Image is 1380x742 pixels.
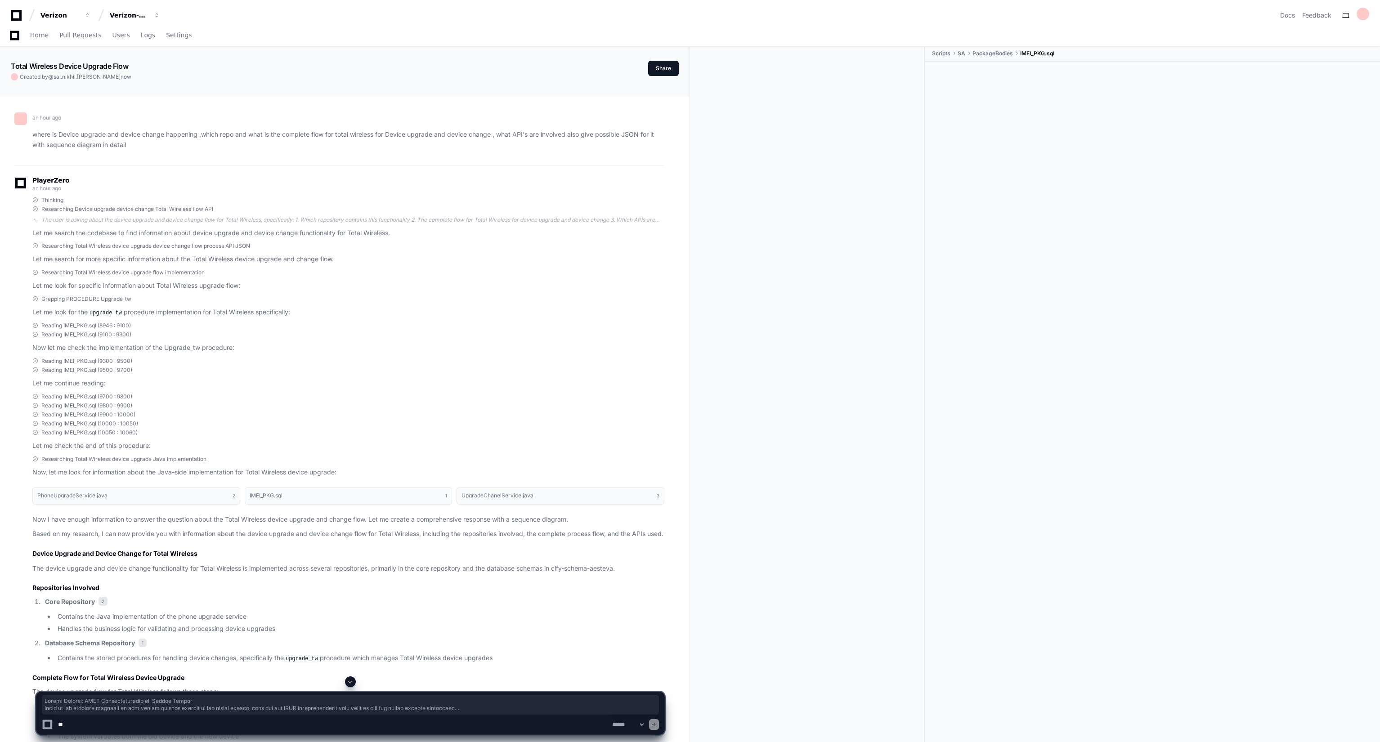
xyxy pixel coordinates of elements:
[32,487,240,504] button: PhoneUpgradeService.java2
[41,197,63,204] span: Thinking
[32,185,61,192] span: an hour ago
[32,254,664,264] p: Let me search for more specific information about the Total Wireless device upgrade and change flow.
[41,367,132,374] span: Reading IMEI_PKG.sql (9500 : 9700)
[139,639,147,648] span: 1
[55,624,664,634] li: Handles the business logic for validating and processing device upgrades
[37,493,108,498] h1: PhoneUpgradeService.java
[30,25,49,46] a: Home
[59,25,101,46] a: Pull Requests
[461,493,533,498] h1: UpgradeChanelService.java
[166,25,192,46] a: Settings
[457,487,664,504] button: UpgradeChanelService.java3
[41,420,138,427] span: Reading IMEI_PKG.sql (10000 : 10050)
[32,343,664,353] p: Now let me check the implementation of the Upgrade_tw procedure:
[41,402,132,409] span: Reading IMEI_PKG.sql (9800 : 9900)
[32,583,664,592] h3: Repositories Involved
[41,456,206,463] span: Researching Total Wireless device upgrade Java implementation
[41,242,250,250] span: Researching Total Wireless device upgrade device change flow process API JSON
[30,32,49,38] span: Home
[45,697,656,712] span: Loremi Dolorsi: AMET Consecteturadip eli Seddoe Tempor Incid ut lab etdolore magnaali en adm veni...
[32,378,664,389] p: Let me continue reading:
[32,549,664,558] h2: Device Upgrade and Device Change for Total Wireless
[32,307,664,318] p: Let me look for the procedure implementation for Total Wireless specifically:
[106,7,164,23] button: Verizon-Clarify-Resource-Management
[41,295,131,303] span: Grepping PROCEDURE Upgrade_tw
[1280,11,1295,20] a: Docs
[932,50,950,57] span: Scripts
[110,11,148,20] div: Verizon-Clarify-Resource-Management
[1020,50,1054,57] span: IMEI_PKG.sql
[55,612,664,622] li: Contains the Java implementation of the phone upgrade service
[40,11,79,20] div: Verizon
[59,32,101,38] span: Pull Requests
[41,322,131,329] span: Reading IMEI_PKG.sql (8946 : 9100)
[32,563,664,574] p: The device upgrade and device change functionality for Total Wireless is implemented across sever...
[32,178,69,183] span: PlayerZero
[41,269,205,276] span: Researching Total Wireless device upgrade flow implementation
[32,529,664,539] p: Based on my research, I can now provide you with information about the device upgrade and device ...
[972,50,1013,57] span: PackageBodies
[32,467,664,478] p: Now, let me look for information about the Java-side implementation for Total Wireless device upg...
[32,130,664,150] p: where is Device upgrade and device change happening ,which repo and what is the complete flow for...
[32,441,664,451] p: Let me check the end of this procedure:
[121,73,131,80] span: now
[41,411,135,418] span: Reading IMEI_PKG.sql (9900 : 10000)
[245,487,453,504] button: IMEI_PKG.sql1
[48,73,54,80] span: @
[20,73,131,80] span: Created by
[141,32,155,38] span: Logs
[445,492,447,499] span: 1
[11,62,128,71] app-text-character-animate: Total Wireless Device Upgrade Flow
[41,393,132,400] span: Reading IMEI_PKG.sql (9700 : 9800)
[41,358,132,365] span: Reading IMEI_PKG.sql (9300 : 9500)
[141,25,155,46] a: Logs
[648,61,679,76] button: Share
[284,655,320,663] code: upgrade_tw
[41,206,213,213] span: Researching Device upgrade device change Total Wireless flow API
[233,492,235,499] span: 2
[88,309,124,317] code: upgrade_tw
[45,639,135,647] strong: Database Schema Repository
[657,492,659,499] span: 3
[32,514,664,525] p: Now I have enough information to answer the question about the Total Wireless device upgrade and ...
[54,73,121,80] span: sai.nikhil.[PERSON_NAME]
[55,653,664,664] li: Contains the stored procedures for handling device changes, specifically the procedure which mana...
[32,114,61,121] span: an hour ago
[41,216,664,223] div: The user is asking about the device upgrade and device change flow for Total Wireless, specifical...
[37,7,94,23] button: Verizon
[41,429,138,436] span: Reading IMEI_PKG.sql (10050 : 10060)
[166,32,192,38] span: Settings
[1302,11,1331,20] button: Feedback
[41,331,131,338] span: Reading IMEI_PKG.sql (9100 : 9300)
[32,281,664,291] p: Let me look for specific information about Total Wireless upgrade flow:
[99,597,108,606] span: 2
[112,25,130,46] a: Users
[112,32,130,38] span: Users
[250,493,282,498] h1: IMEI_PKG.sql
[32,673,664,682] h3: Complete Flow for Total Wireless Device Upgrade
[45,598,95,605] strong: Core Repository
[958,50,965,57] span: SA
[32,228,664,238] p: Let me search the codebase to find information about device upgrade and device change functionali...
